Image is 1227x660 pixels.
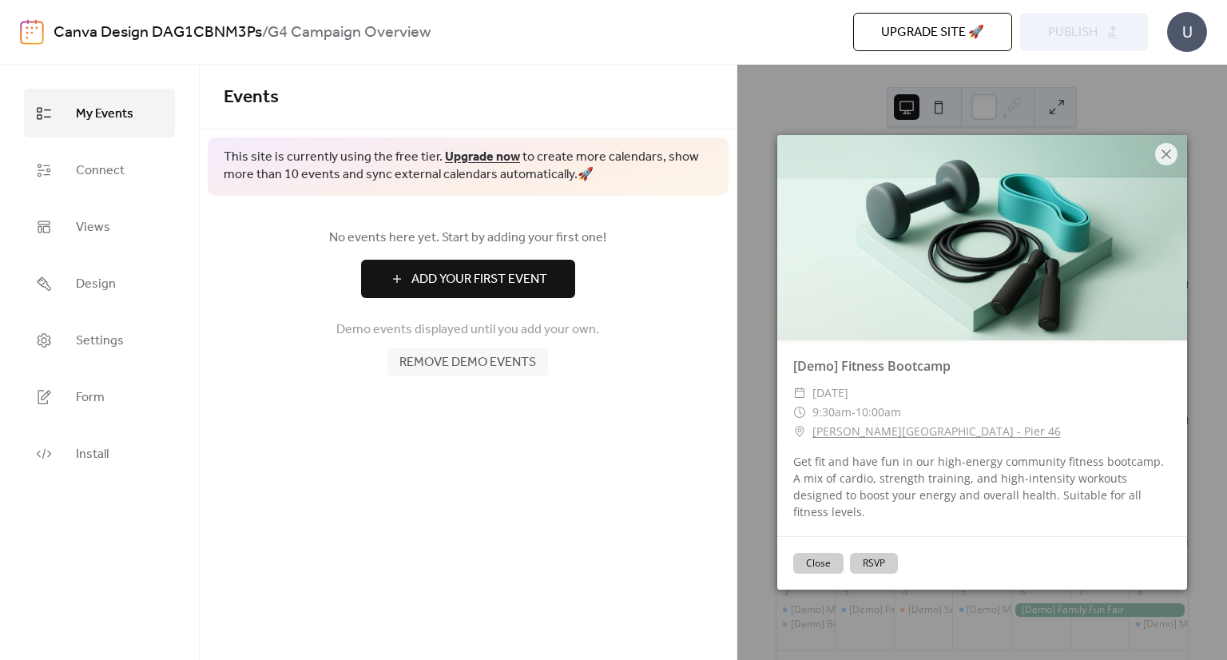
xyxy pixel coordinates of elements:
div: Get fit and have fun in our high-energy community fitness bootcamp. A mix of cardio, strength tra... [777,453,1187,520]
span: Add Your First Event [411,270,547,289]
span: Upgrade site 🚀 [881,23,984,42]
span: 10:00am [856,404,901,419]
div: [Demo] Fitness Bootcamp [777,356,1187,376]
span: Remove demo events [399,353,536,372]
b: G4 Campaign Overview [268,18,431,48]
a: Install [24,429,175,478]
div: ​ [793,403,806,422]
span: My Events [76,101,133,126]
span: Views [76,215,110,240]
span: Design [76,272,116,296]
a: [PERSON_NAME][GEOGRAPHIC_DATA] - Pier 46 [812,422,1061,441]
span: Connect [76,158,125,183]
button: Upgrade site 🚀 [853,13,1012,51]
a: Upgrade now [445,145,520,169]
span: This site is currently using the free tier. to create more calendars, show more than 10 events an... [224,149,713,185]
button: Remove demo events [387,348,548,376]
a: Views [24,202,175,251]
a: Settings [24,316,175,364]
span: - [852,404,856,419]
span: [DATE] [812,384,848,403]
img: logo [20,19,44,45]
b: / [262,18,268,48]
span: Settings [76,328,124,353]
span: 9:30am [812,404,852,419]
span: Install [76,442,109,467]
a: Canva Design DAG1CBNM3Ps [54,18,262,48]
a: Connect [24,145,175,194]
a: Form [24,372,175,421]
a: Add Your First Event [224,260,713,298]
div: ​ [793,384,806,403]
div: U [1167,12,1207,52]
span: Events [224,80,279,115]
span: Form [76,385,105,410]
span: Demo events displayed until you add your own. [336,320,599,340]
a: Design [24,259,175,308]
button: Add Your First Event [361,260,575,298]
span: No events here yet. Start by adding your first one! [224,229,713,248]
button: RSVP [850,553,898,574]
button: Close [793,553,844,574]
a: My Events [24,89,175,137]
div: ​ [793,422,806,441]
